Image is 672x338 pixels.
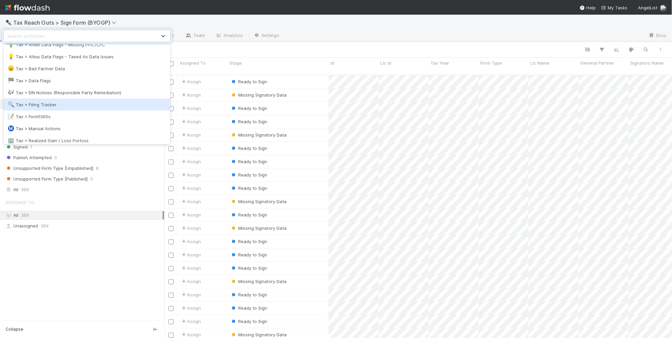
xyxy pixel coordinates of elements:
[8,53,166,60] div: Tax > Altius Data Flags - Taxed As Data Issues
[8,137,166,144] div: Tax > Realized Gain / Loss Portcos
[8,126,14,131] span: Ⓜ️
[8,41,166,48] div: Tax > Altius Data Flags - Missing PFIC/CFC
[8,78,14,83] span: 🏁
[8,89,166,96] div: Tax > EIN Notices (Responsible Party Remediation)
[8,90,14,95] span: 🎶
[8,101,166,108] div: Tax > Filing Tracker
[8,65,166,72] div: Tax > Bad Partner Data
[8,125,166,132] div: Tax > Manual Actions
[7,33,45,39] div: Search workflows
[8,66,14,71] span: 😠
[8,102,14,107] span: 🔍
[8,54,14,59] span: 💡
[8,114,14,119] span: 📝
[8,138,14,143] span: 🏢
[8,42,14,47] span: 💡
[8,77,166,84] div: Tax > Data Flags
[8,113,166,120] div: Tax > Form1065s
